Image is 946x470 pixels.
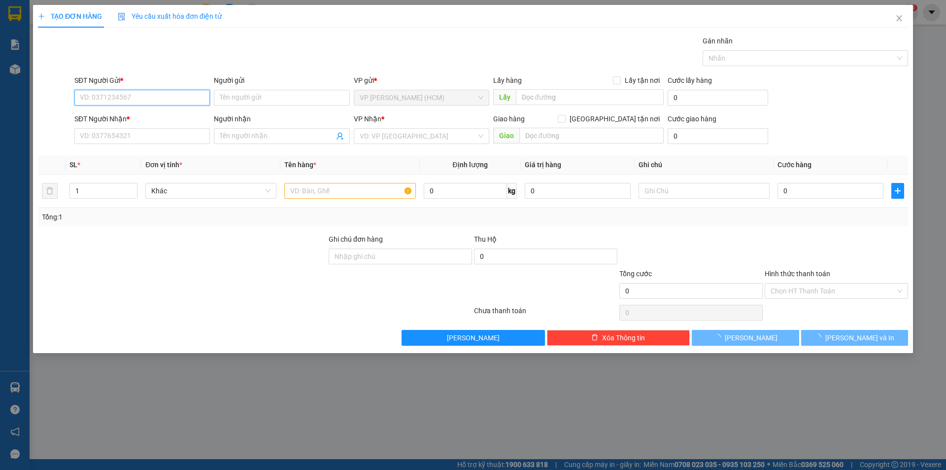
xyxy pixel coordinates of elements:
[668,90,768,106] input: Cước lấy hàng
[493,89,516,105] span: Lấy
[519,128,664,144] input: Dọc đường
[473,305,618,323] div: Chưa thanh toán
[447,332,500,343] span: [PERSON_NAME]
[525,183,631,199] input: 0
[714,334,725,341] span: loading
[493,115,525,123] span: Giao hàng
[474,235,497,243] span: Thu Hộ
[214,75,349,86] div: Người gửi
[516,89,664,105] input: Dọc đường
[329,235,383,243] label: Ghi chú đơn hàng
[825,332,894,343] span: [PERSON_NAME] và In
[74,113,210,124] div: SĐT Người Nhận
[525,161,561,169] span: Giá trị hàng
[493,76,522,84] span: Lấy hàng
[591,334,598,342] span: delete
[118,12,222,20] span: Yêu cầu xuất hóa đơn điện tử
[402,330,545,346] button: [PERSON_NAME]
[703,37,733,45] label: Gán nhãn
[284,183,415,199] input: VD: Bàn, Ghế
[42,183,58,199] button: delete
[619,270,652,278] span: Tổng cước
[329,249,472,264] input: Ghi chú đơn hàng
[668,76,712,84] label: Cước lấy hàng
[801,330,908,346] button: [PERSON_NAME] và In
[360,90,483,105] span: VP Hoàng Văn Thụ (HCM)
[453,161,488,169] span: Định lượng
[765,270,830,278] label: Hình thức thanh toán
[336,132,344,140] span: user-add
[145,161,182,169] span: Đơn vị tính
[635,155,774,175] th: Ghi chú
[668,128,768,144] input: Cước giao hàng
[777,161,811,169] span: Cước hàng
[493,128,519,144] span: Giao
[354,115,381,123] span: VP Nhận
[692,330,799,346] button: [PERSON_NAME]
[814,334,825,341] span: loading
[38,13,45,20] span: plus
[507,183,517,199] span: kg
[74,75,210,86] div: SĐT Người Gửi
[354,75,489,86] div: VP gửi
[639,183,770,199] input: Ghi Chú
[566,113,664,124] span: [GEOGRAPHIC_DATA] tận nơi
[725,332,777,343] span: [PERSON_NAME]
[38,12,102,20] span: TẠO ĐƠN HÀNG
[885,5,913,33] button: Close
[214,113,349,124] div: Người nhận
[621,75,664,86] span: Lấy tận nơi
[69,161,77,169] span: SL
[895,14,903,22] span: close
[151,183,270,198] span: Khác
[547,330,690,346] button: deleteXóa Thông tin
[891,183,904,199] button: plus
[284,161,316,169] span: Tên hàng
[118,13,126,21] img: icon
[42,212,365,222] div: Tổng: 1
[668,115,716,123] label: Cước giao hàng
[892,187,904,195] span: plus
[602,332,645,343] span: Xóa Thông tin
